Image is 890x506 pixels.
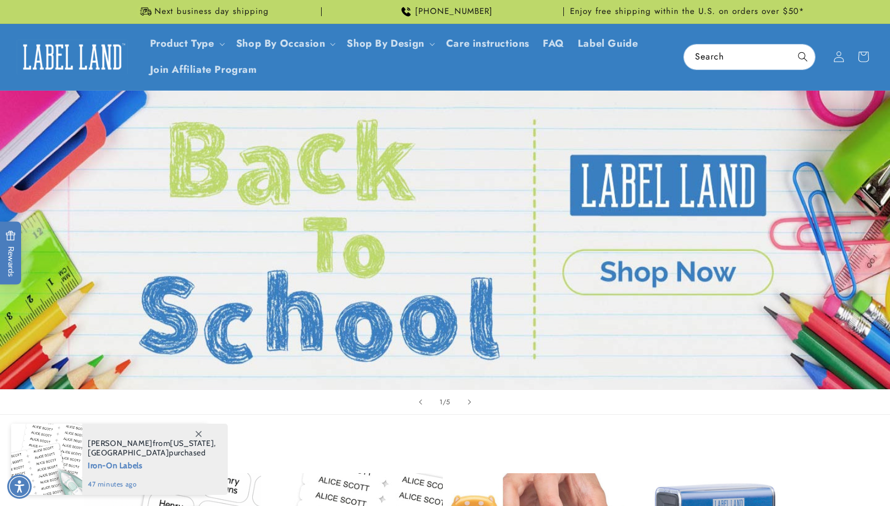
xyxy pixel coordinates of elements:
span: Label Guide [578,37,638,50]
button: Search [791,44,815,69]
button: Next slide [457,390,482,414]
span: Care instructions [446,37,529,50]
a: Product Type [150,36,214,51]
a: Label Guide [571,31,645,57]
a: Care instructions [439,31,536,57]
summary: Shop By Design [340,31,439,57]
span: 1 [439,396,443,408]
span: Rewards [6,231,16,277]
img: Label Land [17,39,128,74]
a: Label Land [13,36,132,78]
span: / [443,396,447,408]
iframe: Gorgias live chat messenger [779,458,879,495]
a: Join Affiliate Program [143,57,264,83]
span: [US_STATE] [170,438,214,448]
span: Join Affiliate Program [150,63,257,76]
span: Next business day shipping [154,6,269,17]
span: [PHONE_NUMBER] [415,6,493,17]
span: [PERSON_NAME] [88,438,153,448]
span: Shop By Occasion [236,37,326,50]
a: FAQ [536,31,571,57]
span: from , purchased [88,439,216,458]
div: Accessibility Menu [7,474,32,499]
span: 5 [446,396,451,408]
summary: Shop By Occasion [229,31,341,57]
span: [GEOGRAPHIC_DATA] [88,448,169,458]
h2: Best sellers [84,439,806,457]
button: Previous slide [408,390,433,414]
summary: Product Type [143,31,229,57]
span: FAQ [543,37,564,50]
span: Enjoy free shipping within the U.S. on orders over $50* [570,6,804,17]
a: Shop By Design [347,36,424,51]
